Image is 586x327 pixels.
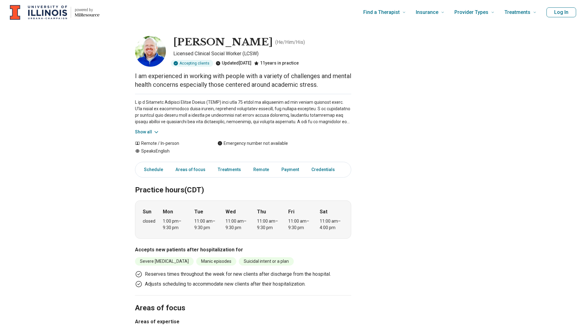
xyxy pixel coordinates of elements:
[75,7,99,12] p: powered by
[135,99,351,125] p: L ip d Sitametc Adipisci Elitse Doeius (TEMP) inci utla 75 etdol ma aliquaenim ad min veniam quis...
[194,218,218,231] div: 11:00 am – 9:30 pm
[135,148,205,154] div: Speaks English
[196,257,236,266] li: Manic episodes
[135,257,194,266] li: Severe [MEDICAL_DATA]
[145,270,331,278] p: Reserves times throughout the week for new clients after discharge from the hospital.
[143,218,155,224] div: closed
[239,257,294,266] li: Suicidal intent or a plan
[143,208,151,216] strong: Sun
[250,163,273,176] a: Remote
[288,208,294,216] strong: Fri
[454,8,488,17] span: Provider Types
[288,218,312,231] div: 11:00 am – 9:30 pm
[172,163,209,176] a: Areas of focus
[416,8,438,17] span: Insurance
[308,163,342,176] a: Credentials
[254,60,299,67] div: 11 years in practice
[135,170,351,195] h2: Practice hours (CDT)
[173,50,351,57] p: Licensed Clinical Social Worker (LCSW)
[226,208,236,216] strong: Wed
[135,129,159,135] button: Show all
[135,200,351,239] div: When does the program meet?
[257,208,266,216] strong: Thu
[216,60,251,67] div: Updated [DATE]
[214,163,245,176] a: Treatments
[363,8,400,17] span: Find a Therapist
[135,140,205,147] div: Remote / In-person
[257,218,281,231] div: 11:00 am – 9:30 pm
[194,208,203,216] strong: Tue
[135,72,351,89] p: I am experienced in working with people with a variety of challenges and mental health concerns e...
[173,36,273,49] h1: [PERSON_NAME]
[163,208,173,216] strong: Mon
[226,218,249,231] div: 11:00 am – 9:30 pm
[504,8,530,17] span: Treatments
[10,2,99,22] a: Home page
[135,318,351,325] h3: Areas of expertise
[135,246,351,254] h3: Accepts new patients after hospitalization for
[275,39,305,46] p: ( He/Him/His )
[171,60,213,67] div: Accepting clients
[320,208,327,216] strong: Sat
[137,163,167,176] a: Schedule
[320,218,344,231] div: 11:00 am – 4:00 pm
[135,36,166,67] img: Kevin Shepherd, Licensed Clinical Social Worker (LCSW)
[546,7,576,17] button: Log In
[163,218,187,231] div: 1:00 pm – 9:30 pm
[278,163,303,176] a: Payment
[135,288,351,313] h2: Areas of focus
[217,140,288,147] div: Emergency number not available
[145,280,306,288] p: Adjusts scheduling to accommodate new clients after their hospitalization.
